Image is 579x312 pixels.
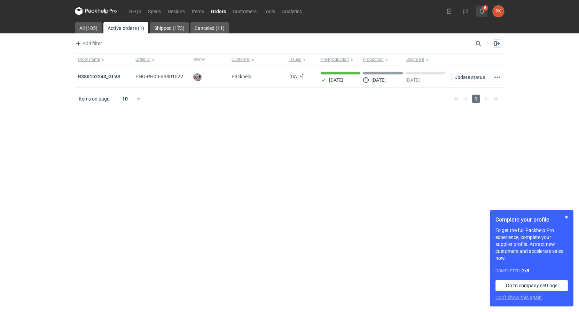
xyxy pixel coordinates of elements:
[493,6,504,17] button: PK
[406,57,424,62] span: Shipment
[406,77,420,83] p: [DATE]
[232,57,250,62] span: Customer
[371,77,386,83] p: [DATE]
[78,57,100,62] span: Order name
[495,216,568,224] h1: Complete your profile
[454,75,484,80] span: Update status
[260,7,279,15] a: Tools
[103,22,148,33] a: Active orders (1)
[79,95,109,102] span: Items on page
[289,57,302,62] span: Issued
[451,73,487,81] button: Update status
[363,57,384,62] span: Production
[144,7,164,15] a: Specs
[193,57,205,62] span: Owner
[562,213,571,221] button: Skip for now
[190,22,229,33] a: Canceled (11)
[75,22,102,33] a: All (185)
[188,7,208,15] a: Items
[193,73,202,81] img: Michał Palasek
[405,54,448,65] button: Shipment
[75,54,133,65] button: Order name
[208,7,229,15] a: Orders
[493,6,504,17] div: Paulina Kempara
[164,7,188,15] a: Designs
[493,73,501,81] button: Actions
[321,57,349,62] span: Pre-Production
[229,7,260,15] a: Customers
[522,268,529,273] strong: 2 / 8
[495,267,568,274] div: Completed:
[472,95,480,103] span: 1
[289,74,304,79] span: 03/09/2025
[229,54,287,65] button: Customer
[135,57,150,62] span: Order ID
[287,54,318,65] button: Issued
[126,7,144,15] a: RFQs
[495,294,542,301] button: Don’t show this again
[114,94,136,104] div: 10
[74,39,102,48] button: Add filter
[495,280,568,291] a: Go to company settings
[318,54,361,65] button: Pre-Production
[474,39,496,48] input: Search
[135,74,203,79] span: PHO-PH00-R380152243_GLVS
[279,7,305,15] a: Analytics
[232,74,251,79] span: Packhelp
[133,54,190,65] button: Order ID
[361,54,405,65] button: Production
[150,22,189,33] a: Shipped (173)
[476,6,487,17] button: 6
[78,74,120,79] a: R380152243_GLVS
[75,7,117,15] svg: Packhelp Pro
[329,77,343,83] p: [DATE]
[495,227,568,262] p: To get the full Packhelp Pro experience, complete your supplier profile. Attract new customers an...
